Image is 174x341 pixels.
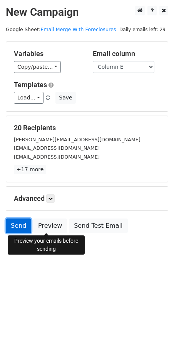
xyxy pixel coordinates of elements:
[6,219,31,233] a: Send
[136,304,174,341] iframe: Chat Widget
[93,50,160,58] h5: Email column
[14,50,81,58] h5: Variables
[14,81,47,89] a: Templates
[14,124,160,132] h5: 20 Recipients
[117,26,168,32] a: Daily emails left: 29
[14,145,100,151] small: [EMAIL_ADDRESS][DOMAIN_NAME]
[6,6,168,19] h2: New Campaign
[33,219,67,233] a: Preview
[55,92,75,104] button: Save
[14,154,100,160] small: [EMAIL_ADDRESS][DOMAIN_NAME]
[6,26,116,32] small: Google Sheet:
[69,219,127,233] a: Send Test Email
[14,165,46,174] a: +17 more
[40,26,116,32] a: Email Merge With Foreclosures
[14,194,160,203] h5: Advanced
[14,92,43,104] a: Load...
[117,25,168,34] span: Daily emails left: 29
[14,61,61,73] a: Copy/paste...
[14,137,141,142] small: [PERSON_NAME][EMAIL_ADDRESS][DOMAIN_NAME]
[8,235,85,255] div: Preview your emails before sending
